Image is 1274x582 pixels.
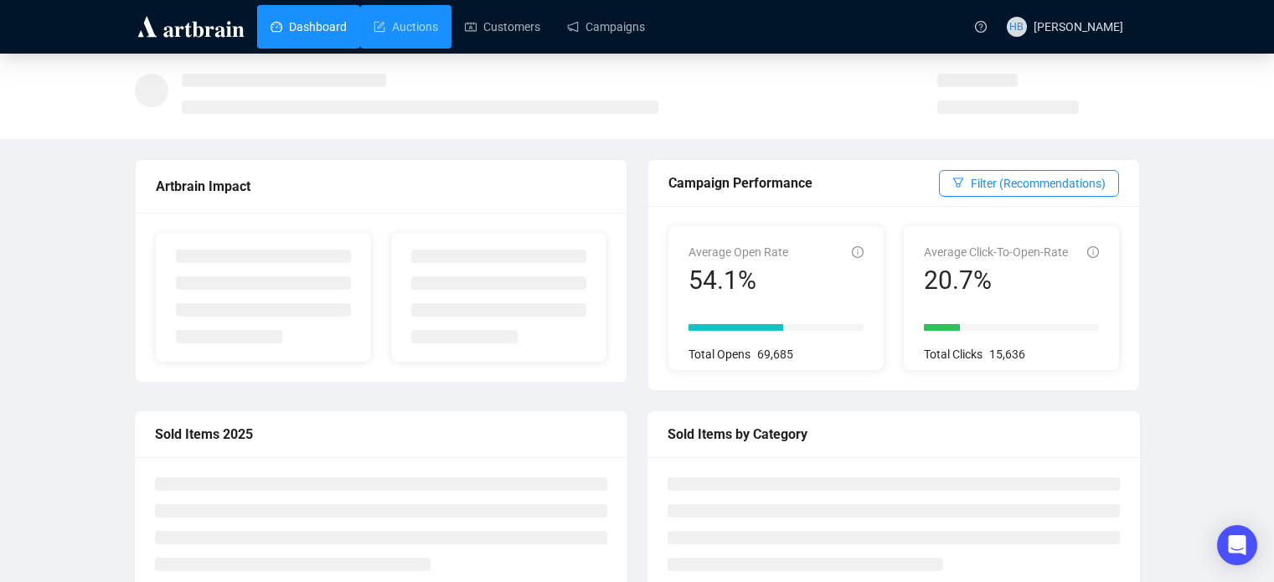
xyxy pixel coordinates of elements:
a: Dashboard [271,5,347,49]
span: Total Clicks [924,348,983,361]
span: 69,685 [757,348,793,361]
div: 54.1% [689,265,788,296]
div: Campaign Performance [668,173,939,193]
img: logo [135,13,247,40]
div: Sold Items by Category [668,424,1120,445]
span: [PERSON_NAME] [1034,20,1123,33]
span: 15,636 [989,348,1025,361]
span: Average Click-To-Open-Rate [924,245,1068,259]
div: Artbrain Impact [156,176,606,197]
a: Auctions [374,5,438,49]
span: Total Opens [689,348,750,361]
a: Campaigns [567,5,645,49]
div: Open Intercom Messenger [1217,525,1257,565]
span: info-circle [1087,246,1099,258]
span: Filter (Recommendations) [971,174,1106,193]
span: Average Open Rate [689,245,788,259]
span: question-circle [975,21,987,33]
button: Filter (Recommendations) [939,170,1119,197]
span: info-circle [852,246,864,258]
div: 20.7% [924,265,1068,296]
a: Customers [465,5,540,49]
span: HB [1009,18,1024,35]
span: filter [952,177,964,188]
div: Sold Items 2025 [155,424,607,445]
